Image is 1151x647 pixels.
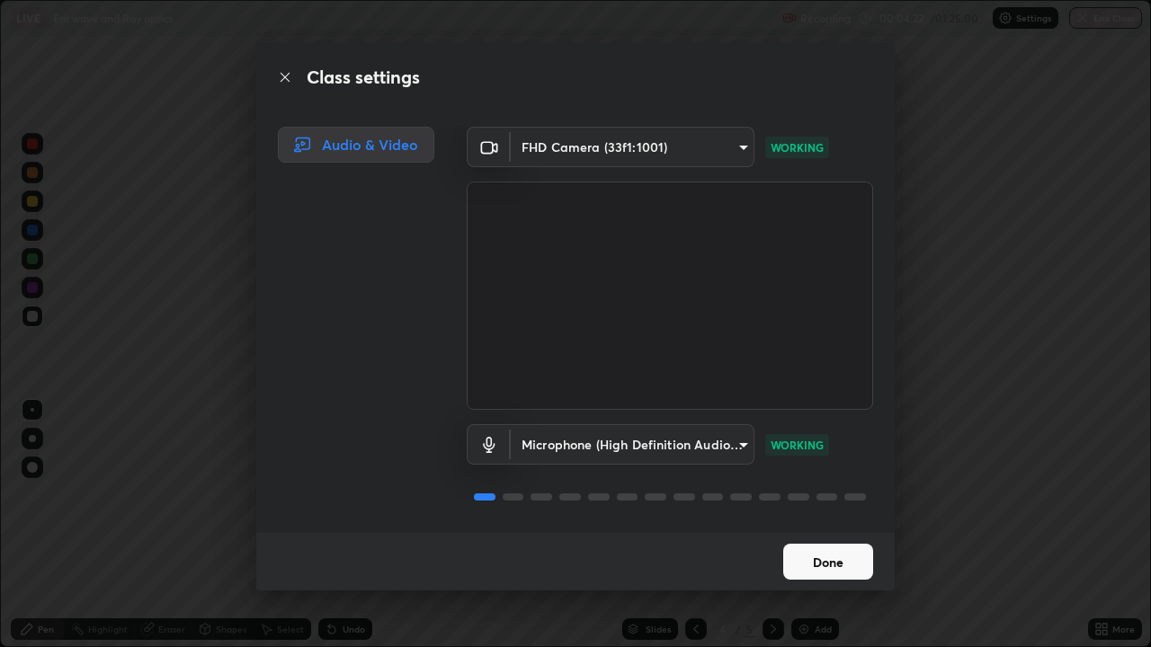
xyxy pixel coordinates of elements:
div: FHD Camera (33f1:1001) [511,424,754,465]
h2: Class settings [307,64,420,91]
p: WORKING [771,437,824,453]
div: Audio & Video [278,127,434,163]
div: FHD Camera (33f1:1001) [511,127,754,167]
p: WORKING [771,139,824,155]
button: Done [783,544,873,580]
